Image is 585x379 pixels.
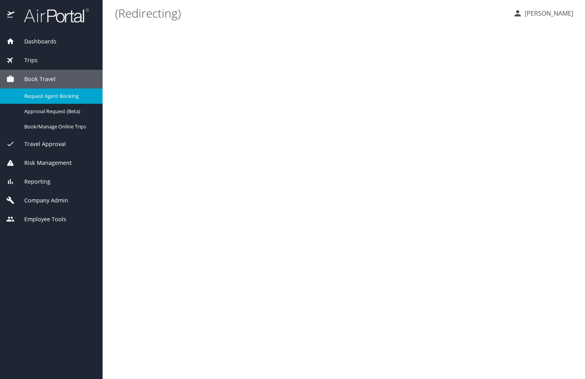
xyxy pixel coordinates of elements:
span: Dashboards [14,37,56,46]
span: Travel Approval [14,140,66,148]
span: Employee Tools [14,215,66,224]
span: Trips [14,56,38,65]
button: [PERSON_NAME] [510,6,576,20]
h1: (Redirecting) [115,1,507,25]
span: Reporting [14,177,51,186]
span: Company Admin [14,196,68,205]
span: Approval Request (Beta) [24,108,93,115]
img: icon-airportal.png [7,8,15,23]
p: [PERSON_NAME] [522,9,573,18]
span: Book Travel [14,75,56,83]
span: Request Agent Booking [24,92,93,100]
span: Book/Manage Online Trips [24,123,93,130]
span: Risk Management [14,159,72,167]
img: airportal-logo.png [15,8,89,23]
